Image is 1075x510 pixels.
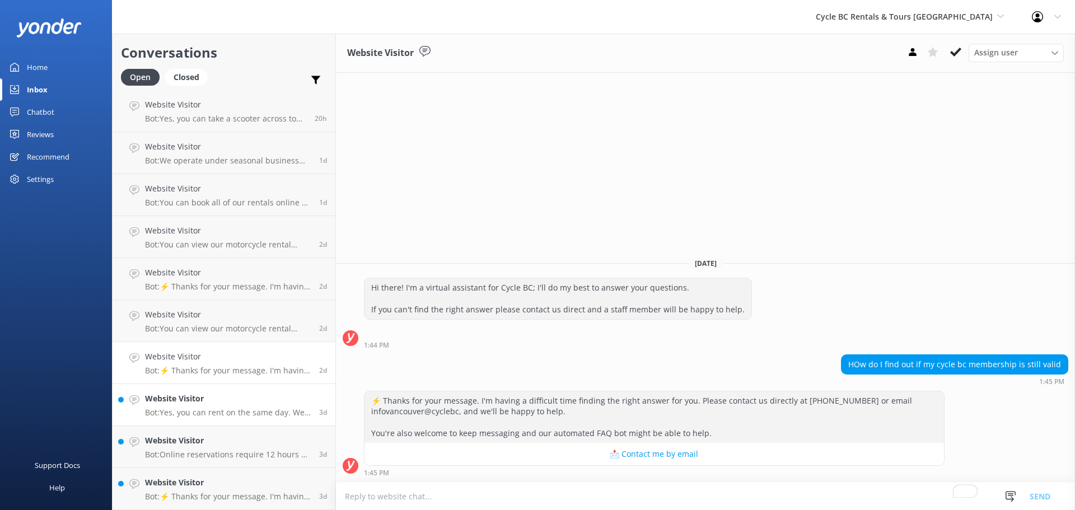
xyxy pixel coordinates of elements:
[113,384,335,426] a: Website VisitorBot:Yes, you can rent on the same day. We always have equipment available, so feel...
[319,240,327,249] span: 07:11pm 08-Aug-2025 (UTC -07:00) America/Tijuana
[145,392,311,405] h4: Website Visitor
[145,350,311,363] h4: Website Visitor
[319,450,327,459] span: 08:13pm 07-Aug-2025 (UTC -07:00) America/Tijuana
[145,476,311,489] h4: Website Visitor
[969,44,1064,62] div: Assign User
[145,450,311,460] p: Bot: Online reservations require 12 hours or more notice. We always have equipment available, so ...
[27,101,54,123] div: Chatbot
[121,71,165,83] a: Open
[145,198,311,208] p: Bot: You can book all of our rentals online by clicking the 'Book Now' button on the top right co...
[319,282,327,291] span: 07:02pm 08-Aug-2025 (UTC -07:00) America/Tijuana
[336,483,1075,510] textarea: To enrich screen reader interactions, please activate Accessibility in Grammarly extension settings
[145,492,311,502] p: Bot: ⚡ Thanks for your message. I'm having a difficult time finding the right answer for you. Ple...
[113,300,335,342] a: Website VisitorBot:You can view our motorcycle rental descriptions and pricing at [URL][DOMAIN_NA...
[319,492,327,501] span: 02:41pm 07-Aug-2025 (UTC -07:00) America/Tijuana
[121,69,160,86] div: Open
[27,123,54,146] div: Reviews
[49,476,65,499] div: Help
[364,443,944,465] button: 📩 Contact me by email
[1039,378,1064,385] strong: 1:45 PM
[364,342,389,349] strong: 1:44 PM
[145,324,311,334] p: Bot: You can view our motorcycle rental descriptions and pricing at [URL][DOMAIN_NAME].
[364,470,389,476] strong: 1:45 PM
[842,355,1068,374] div: HOw do I find out if my cycle bc membership is still valid
[145,141,311,153] h4: Website Visitor
[688,259,723,268] span: [DATE]
[113,90,335,132] a: Website VisitorBot:Yes, you can take a scooter across to [GEOGRAPHIC_DATA] on the ferry and retur...
[145,183,311,195] h4: Website Visitor
[27,56,48,78] div: Home
[145,308,311,321] h4: Website Visitor
[145,366,311,376] p: Bot: ⚡ Thanks for your message. I'm having a difficult time finding the right answer for you. Ple...
[145,114,306,124] p: Bot: Yes, you can take a scooter across to [GEOGRAPHIC_DATA] on the ferry and return to [GEOGRAPH...
[27,146,69,168] div: Recommend
[35,454,80,476] div: Support Docs
[145,408,311,418] p: Bot: Yes, you can rent on the same day. We always have equipment available, so feel free to drop ...
[319,198,327,207] span: 09:25pm 09-Aug-2025 (UTC -07:00) America/Tijuana
[113,258,335,300] a: Website VisitorBot:⚡ Thanks for your message. I'm having a difficult time finding the right answe...
[145,99,306,111] h4: Website Visitor
[121,42,327,63] h2: Conversations
[319,408,327,417] span: 07:19am 08-Aug-2025 (UTC -07:00) America/Tijuana
[113,342,335,384] a: Website VisitorBot:⚡ Thanks for your message. I'm having a difficult time finding the right answe...
[364,469,945,476] div: 01:45pm 08-Aug-2025 (UTC -07:00) America/Tijuana
[364,391,944,443] div: ⚡ Thanks for your message. I'm having a difficult time finding the right answer for you. Please c...
[145,240,311,250] p: Bot: You can view our motorcycle rental descriptions and pricing at [URL][DOMAIN_NAME]. For a cus...
[113,132,335,174] a: Website VisitorBot:We operate under seasonal business hours, which vary throughout the year. Plea...
[113,174,335,216] a: Website VisitorBot:You can book all of our rentals online by clicking the 'Book Now' button on th...
[364,278,751,319] div: Hi there! I'm a virtual assistant for Cycle BC; I'll do my best to answer your questions. If you ...
[145,266,311,279] h4: Website Visitor
[347,46,414,60] h3: Website Visitor
[315,114,327,123] span: 03:03pm 10-Aug-2025 (UTC -07:00) America/Tijuana
[319,366,327,375] span: 01:45pm 08-Aug-2025 (UTC -07:00) America/Tijuana
[113,426,335,468] a: Website VisitorBot:Online reservations require 12 hours or more notice. We always have equipment ...
[145,224,311,237] h4: Website Visitor
[27,78,48,101] div: Inbox
[841,377,1068,385] div: 01:45pm 08-Aug-2025 (UTC -07:00) America/Tijuana
[165,69,208,86] div: Closed
[17,18,81,37] img: yonder-white-logo.png
[145,434,311,447] h4: Website Visitor
[145,282,311,292] p: Bot: ⚡ Thanks for your message. I'm having a difficult time finding the right answer for you. Ple...
[27,168,54,190] div: Settings
[113,468,335,510] a: Website VisitorBot:⚡ Thanks for your message. I'm having a difficult time finding the right answe...
[165,71,213,83] a: Closed
[319,324,327,333] span: 04:10pm 08-Aug-2025 (UTC -07:00) America/Tijuana
[113,216,335,258] a: Website VisitorBot:You can view our motorcycle rental descriptions and pricing at [URL][DOMAIN_NA...
[319,156,327,165] span: 08:43am 10-Aug-2025 (UTC -07:00) America/Tijuana
[816,11,993,22] span: Cycle BC Rentals & Tours [GEOGRAPHIC_DATA]
[145,156,311,166] p: Bot: We operate under seasonal business hours, which vary throughout the year. Please visit our C...
[364,341,752,349] div: 01:44pm 08-Aug-2025 (UTC -07:00) America/Tijuana
[974,46,1018,59] span: Assign user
